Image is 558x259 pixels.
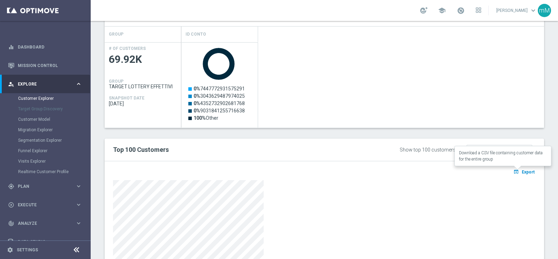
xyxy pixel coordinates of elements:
[438,7,446,14] span: school
[18,169,73,175] a: Realtime Customer Profile
[194,93,245,99] text: 3043629487974025
[18,184,75,188] span: Plan
[194,86,200,91] tspan: 0%
[18,125,90,135] div: Migration Explorer
[18,127,73,133] a: Migration Explorer
[75,201,82,208] i: keyboard_arrow_right
[538,4,551,17] div: mM
[18,117,73,122] a: Customer Model
[8,239,82,245] button: Data Studio keyboard_arrow_right
[8,81,82,87] button: person_search Explore keyboard_arrow_right
[8,44,14,50] i: equalizer
[8,63,82,68] button: Mission Control
[75,81,82,87] i: keyboard_arrow_right
[522,170,535,175] span: Export
[109,84,177,89] span: TARGET LOTTERY EFFETTIVI
[18,221,75,225] span: Analyze
[18,96,73,101] a: Customer Explorer
[194,108,200,113] tspan: 0%
[8,183,14,190] i: gps_fixed
[8,183,75,190] div: Plan
[8,202,75,208] div: Execute
[194,115,218,121] text: Other
[8,81,75,87] div: Explore
[18,203,75,207] span: Execute
[194,86,245,91] text: 7447772931575291
[113,146,355,154] h2: Top 100 Customers
[8,220,14,227] i: track_changes
[18,135,90,146] div: Segmentation Explorer
[18,158,73,164] a: Visits Explorer
[75,238,82,245] i: keyboard_arrow_right
[109,53,177,66] span: 69.92K
[17,248,38,252] a: Settings
[109,101,177,106] span: 2025-09-14
[18,156,90,166] div: Visits Explorer
[109,79,123,84] h4: GROUP
[8,81,14,87] i: person_search
[194,101,245,106] text: 4352732902681768
[529,7,537,14] span: keyboard_arrow_down
[18,104,90,114] div: Target Group Discovery
[18,138,73,143] a: Segmentation Explorer
[109,46,146,51] h4: # OF CUSTOMERS
[18,56,82,75] a: Mission Control
[496,5,538,16] a: [PERSON_NAME]keyboard_arrow_down
[18,93,90,104] div: Customer Explorer
[18,146,90,156] div: Funnel Explorer
[8,202,14,208] i: play_circle_outline
[105,42,181,128] div: Press SPACE to select this row.
[18,166,90,177] div: Realtime Customer Profile
[8,38,82,56] div: Dashboard
[75,183,82,190] i: keyboard_arrow_right
[194,115,206,121] tspan: 100%
[8,44,82,50] button: equalizer Dashboard
[8,184,82,189] button: gps_fixed Plan keyboard_arrow_right
[109,96,144,101] h4: SNAPSHOT DATE
[194,108,245,113] text: 9031841255716638
[194,101,200,106] tspan: 0%
[75,220,82,227] i: keyboard_arrow_right
[8,220,75,227] div: Analyze
[8,239,75,245] div: Data Studio
[512,167,536,176] button: open_in_browser Export
[8,56,82,75] div: Mission Control
[18,114,90,125] div: Customer Model
[513,169,521,175] i: open_in_browser
[194,93,200,99] tspan: 0%
[186,28,206,40] h4: Id Conto
[7,247,13,253] i: settings
[8,202,82,208] button: play_circle_outline Execute keyboard_arrow_right
[8,221,82,226] button: track_changes Analyze keyboard_arrow_right
[18,240,75,244] span: Data Studio
[18,148,73,154] a: Funnel Explorer
[18,38,82,56] a: Dashboard
[181,42,258,128] div: Press SPACE to select this row.
[109,28,123,40] h4: GROUP
[400,147,462,153] div: Show top 100 customers by
[18,82,75,86] span: Explore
